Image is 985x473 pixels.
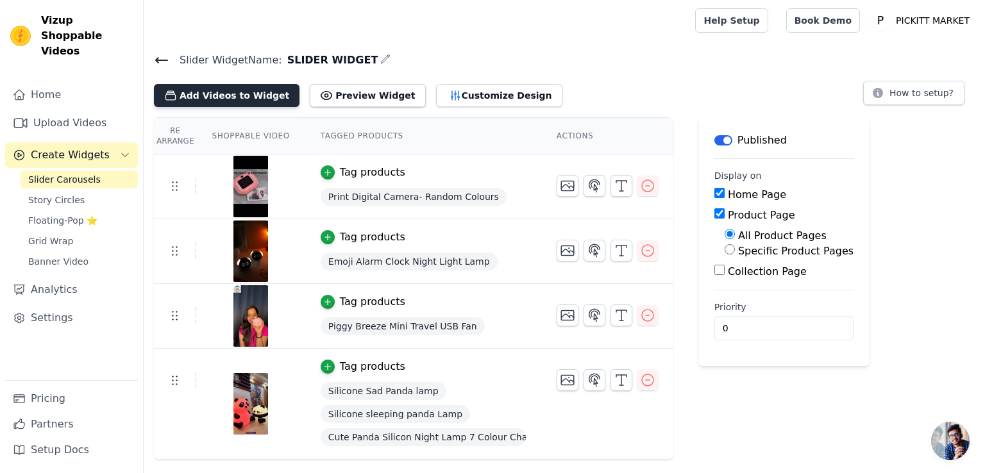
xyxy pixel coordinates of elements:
[541,118,673,154] th: Actions
[28,194,85,206] span: Story Circles
[786,8,860,33] a: Book Demo
[891,9,975,32] p: PICKITT MARKET
[714,169,762,182] legend: Display on
[5,305,138,331] a: Settings
[321,253,498,270] span: Emoji Alarm Clock Night Light Lamp
[28,173,101,186] span: Slider Carousels
[738,229,827,242] label: All Product Pages
[169,53,282,68] span: Slider Widget Name:
[695,8,768,33] a: Help Setup
[738,245,854,257] label: Specific Product Pages
[28,214,97,227] span: Floating-Pop ⭐
[728,209,795,221] label: Product Page
[5,437,138,463] a: Setup Docs
[557,175,578,197] button: Change Thumbnail
[321,359,405,374] button: Tag products
[877,14,884,27] text: P
[5,411,138,437] a: Partners
[321,428,526,446] span: Cute Panda Silicon Night Lamp 7 Colour Changing Light
[5,277,138,303] a: Analytics
[321,382,446,400] span: Silicone Sad Panda lamp
[233,285,269,347] img: vizup-images-2c0e.jpg
[863,81,964,105] button: How to setup?
[870,9,975,32] button: P PICKITT MARKET
[321,229,405,245] button: Tag products
[21,253,138,270] a: Banner Video
[557,240,578,261] button: Change Thumbnail
[5,110,138,136] a: Upload Videos
[863,90,964,102] a: How to setup?
[196,118,305,154] th: Shoppable Video
[5,82,138,108] a: Home
[233,156,269,217] img: vizup-images-3cbc.jpg
[5,142,138,168] button: Create Widgets
[41,13,133,59] span: Vizup Shoppable Videos
[321,165,405,180] button: Tag products
[154,84,299,107] button: Add Videos to Widget
[154,118,196,154] th: Re Arrange
[557,369,578,391] button: Change Thumbnail
[380,51,391,69] div: Edit Name
[340,165,405,180] div: Tag products
[340,229,405,245] div: Tag products
[233,373,269,435] img: vizup-images-d780.jpg
[557,304,578,326] button: Change Thumbnail
[931,422,970,460] div: Open chat
[321,294,405,310] button: Tag products
[31,147,110,163] span: Create Widgets
[436,84,562,107] button: Customize Design
[305,118,541,154] th: Tagged Products
[321,405,470,423] span: Silicone sleeping panda Lamp
[340,294,405,310] div: Tag products
[28,255,88,268] span: Banner Video
[21,232,138,250] a: Grid Wrap
[21,212,138,229] a: Floating-Pop ⭐
[282,53,378,68] span: SLIDER WIDGET
[714,301,854,313] label: Priority
[340,359,405,374] div: Tag products
[321,317,485,335] span: Piggy Breeze Mini Travel USB Fan
[321,188,507,206] span: Print Digital Camera- Random Colours
[728,265,807,278] label: Collection Page
[21,191,138,209] a: Story Circles
[728,188,786,201] label: Home Page
[28,235,73,247] span: Grid Wrap
[21,170,138,188] a: Slider Carousels
[5,386,138,411] a: Pricing
[737,133,787,148] p: Published
[310,84,425,107] button: Preview Widget
[233,220,269,282] img: vizup-images-4896.jpg
[10,26,31,46] img: Vizup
